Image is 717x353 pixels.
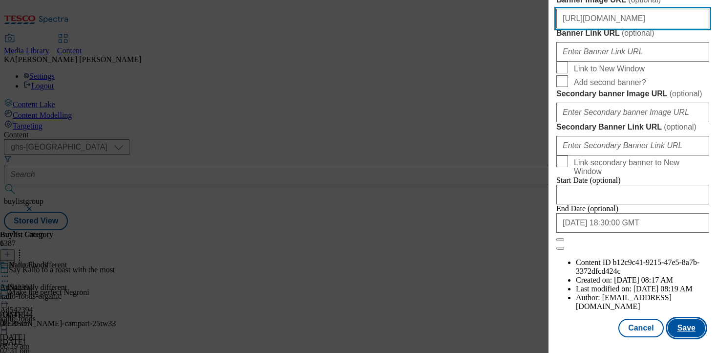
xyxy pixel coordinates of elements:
[556,185,709,204] input: Enter Date
[576,293,709,311] li: Author:
[576,276,709,285] li: Created on:
[622,29,654,37] span: ( optional )
[556,204,618,213] span: End Date (optional)
[556,176,621,184] span: Start Date (optional)
[574,78,646,87] span: Add second banner?
[574,158,705,176] span: Link secondary banner to New Window
[556,238,564,241] button: Close
[576,285,709,293] li: Last modified on:
[556,9,709,28] input: Enter Banner Image URL
[556,89,709,99] label: Secondary banner Image URL
[670,89,702,98] span: ( optional )
[576,293,672,310] span: [EMAIL_ADDRESS][DOMAIN_NAME]
[576,258,709,276] li: Content ID
[614,276,673,284] span: [DATE] 08:17 AM
[668,319,705,337] button: Save
[574,65,645,73] span: Link to New Window
[556,213,709,233] input: Enter Date
[556,136,709,155] input: Enter Secondary Banner Link URL
[556,103,709,122] input: Enter Secondary banner Image URL
[556,28,709,38] label: Banner Link URL
[633,285,693,293] span: [DATE] 08:19 AM
[556,42,709,62] input: Enter Banner Link URL
[576,258,699,275] span: b12c9c41-9215-47e5-8a7b-3372dfcd424c
[556,122,709,132] label: Secondary Banner Link URL
[618,319,663,337] button: Cancel
[664,123,696,131] span: ( optional )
